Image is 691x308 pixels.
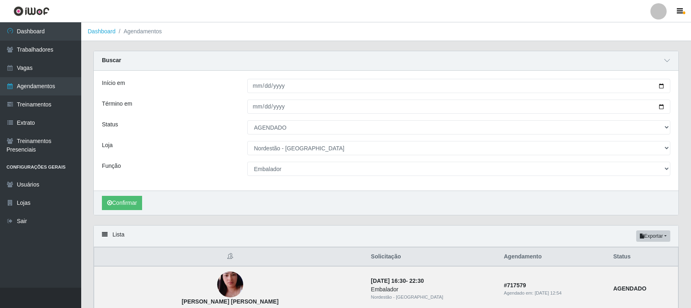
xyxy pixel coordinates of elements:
time: 22:30 [409,278,424,284]
th: Status [608,247,678,267]
div: Lista [94,226,678,247]
th: Agendamento [499,247,608,267]
label: Início em [102,79,125,87]
time: [DATE] 12:54 [535,291,561,295]
strong: Buscar [102,57,121,63]
div: Nordestão - [GEOGRAPHIC_DATA] [371,294,494,301]
strong: - [371,278,424,284]
strong: AGENDADO [613,285,646,292]
label: Função [102,162,121,170]
label: Término em [102,100,132,108]
nav: breadcrumb [81,22,691,41]
time: [DATE] 16:30 [371,278,406,284]
button: Confirmar [102,196,142,210]
div: Embalador [371,285,494,294]
div: Agendado em: [504,290,603,297]
label: Status [102,120,118,129]
input: 00/00/0000 [247,100,671,114]
strong: # 717579 [504,282,526,288]
img: CoreUI Logo [13,6,50,16]
strong: [PERSON_NAME] [PERSON_NAME] [181,298,279,305]
label: Loja [102,141,112,150]
a: Dashboard [88,28,116,35]
th: Solicitação [366,247,499,267]
input: 00/00/0000 [247,79,671,93]
li: Agendamentos [116,27,162,36]
button: Exportar [636,230,670,242]
img: Samara de Souza clemente [217,262,243,308]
